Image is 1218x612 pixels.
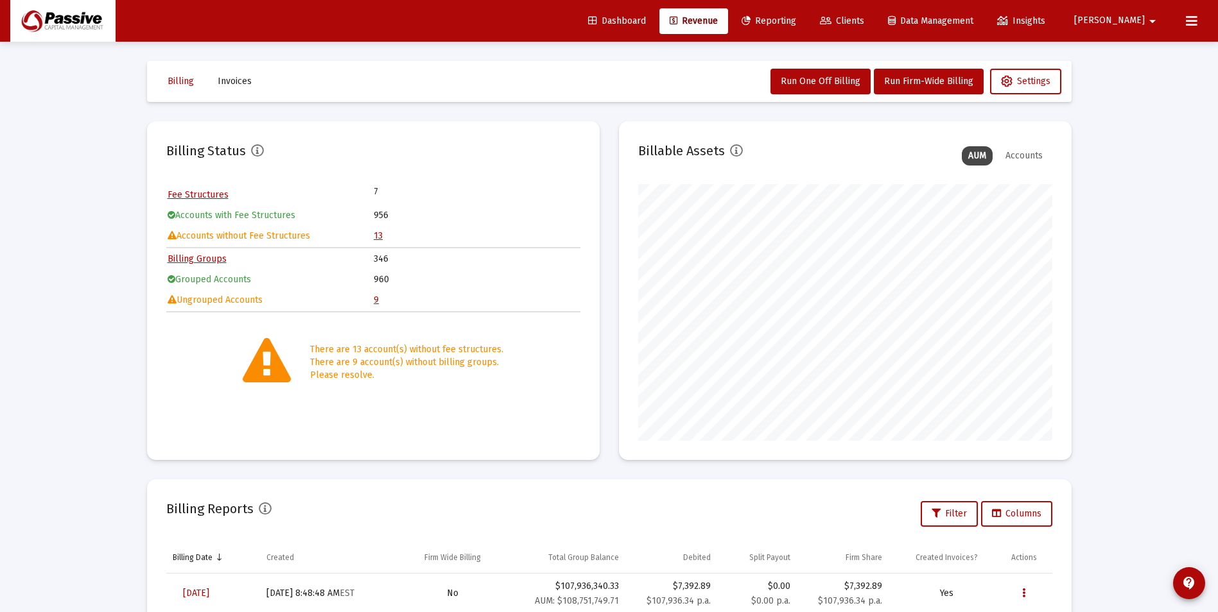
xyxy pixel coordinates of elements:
[266,552,294,563] div: Created
[374,250,579,269] td: 346
[402,587,503,600] div: No
[168,189,229,200] a: Fee Structures
[173,581,220,606] a: [DATE]
[266,587,389,600] div: [DATE] 8:48:48 AM
[157,69,204,94] button: Billing
[724,580,790,608] div: $0.00
[1001,76,1050,87] span: Settings
[168,291,373,310] td: Ungrouped Accounts
[659,8,728,34] a: Revenue
[218,76,252,87] span: Invoices
[1145,8,1160,34] mat-icon: arrow_drop_down
[874,69,984,94] button: Run Firm-Wide Billing
[578,8,656,34] a: Dashboard
[374,185,476,198] td: 7
[981,501,1052,527] button: Columns
[168,270,373,289] td: Grouped Accounts
[168,226,373,246] td: Accounts without Fee Structures
[183,588,209,599] span: [DATE]
[818,595,882,606] small: $107,936.34 p.a.
[781,76,860,87] span: Run One Off Billing
[797,542,889,573] td: Column Firm Share
[751,595,790,606] small: $0.00 p.a.
[997,15,1045,26] span: Insights
[424,552,481,563] div: Firm Wide Billing
[168,76,194,87] span: Billing
[670,15,718,26] span: Revenue
[999,146,1049,166] div: Accounts
[990,69,1061,94] button: Settings
[810,8,874,34] a: Clients
[374,270,579,289] td: 960
[168,253,227,264] a: Billing Groups
[717,542,797,573] td: Column Split Payout
[173,552,213,563] div: Billing Date
[166,140,246,161] h2: Billing Status
[884,76,973,87] span: Run Firm-Wide Billing
[548,552,619,563] div: Total Group Balance
[749,552,790,563] div: Split Payout
[396,542,509,573] td: Column Firm Wide Billing
[888,15,973,26] span: Data Management
[632,580,711,593] div: $7,392.89
[1074,15,1145,26] span: [PERSON_NAME]
[340,588,354,599] small: EST
[1005,542,1052,573] td: Column Actions
[166,498,254,519] h2: Billing Reports
[310,369,503,382] div: Please resolve.
[742,15,796,26] span: Reporting
[647,595,711,606] small: $107,936.34 p.a.
[374,230,383,241] a: 13
[207,69,262,94] button: Invoices
[770,69,871,94] button: Run One Off Billing
[683,552,711,563] div: Debited
[625,542,717,573] td: Column Debited
[731,8,806,34] a: Reporting
[1181,575,1197,591] mat-icon: contact_support
[310,356,503,369] div: There are 9 account(s) without billing groups.
[992,508,1041,519] span: Columns
[374,206,579,225] td: 956
[509,542,625,573] td: Column Total Group Balance
[916,552,978,563] div: Created Invoices?
[166,542,260,573] td: Column Billing Date
[878,8,984,34] a: Data Management
[374,294,379,305] a: 9
[921,501,978,527] button: Filter
[310,343,503,356] div: There are 13 account(s) without fee structures.
[168,206,373,225] td: Accounts with Fee Structures
[889,542,1005,573] td: Column Created Invoices?
[932,508,967,519] span: Filter
[516,580,619,608] div: $107,936,340.33
[962,146,993,166] div: AUM
[20,8,106,34] img: Dashboard
[803,580,882,593] div: $7,392.89
[987,8,1056,34] a: Insights
[638,140,725,161] h2: Billable Assets
[260,542,396,573] td: Column Created
[820,15,864,26] span: Clients
[895,587,998,600] div: Yes
[846,552,882,563] div: Firm Share
[535,595,619,606] small: AUM: $108,751,749.71
[1059,8,1176,33] button: [PERSON_NAME]
[588,15,646,26] span: Dashboard
[1011,552,1037,563] div: Actions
